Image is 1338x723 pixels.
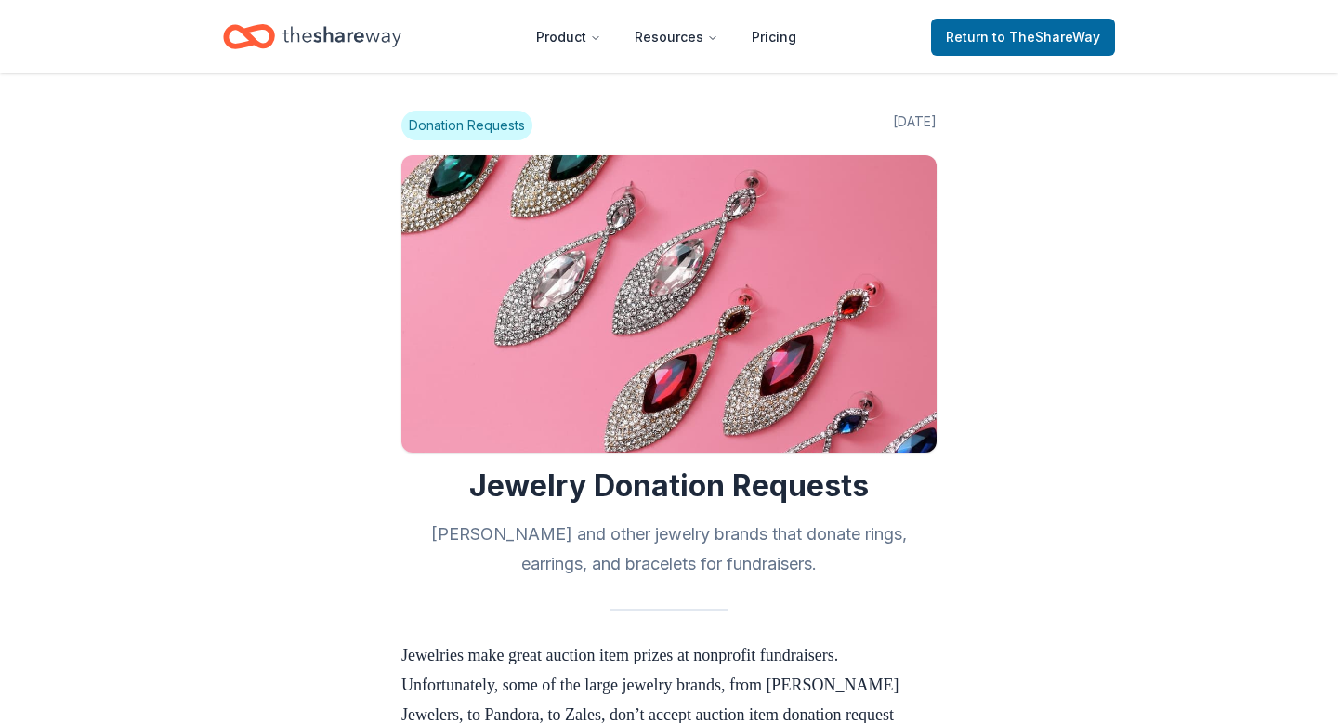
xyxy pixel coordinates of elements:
a: Pricing [737,19,811,56]
button: Product [521,19,616,56]
a: Returnto TheShareWay [931,19,1115,56]
h2: [PERSON_NAME] and other jewelry brands that donate rings, earrings, and bracelets for fundraisers. [401,519,937,579]
nav: Main [521,15,811,59]
span: to TheShareWay [992,29,1100,45]
span: Return [946,26,1100,48]
h1: Jewelry Donation Requests [401,467,937,505]
a: Home [223,15,401,59]
img: Image for Jewelry Donation Requests [401,155,937,453]
span: [DATE] [893,111,937,140]
button: Resources [620,19,733,56]
span: Donation Requests [401,111,532,140]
